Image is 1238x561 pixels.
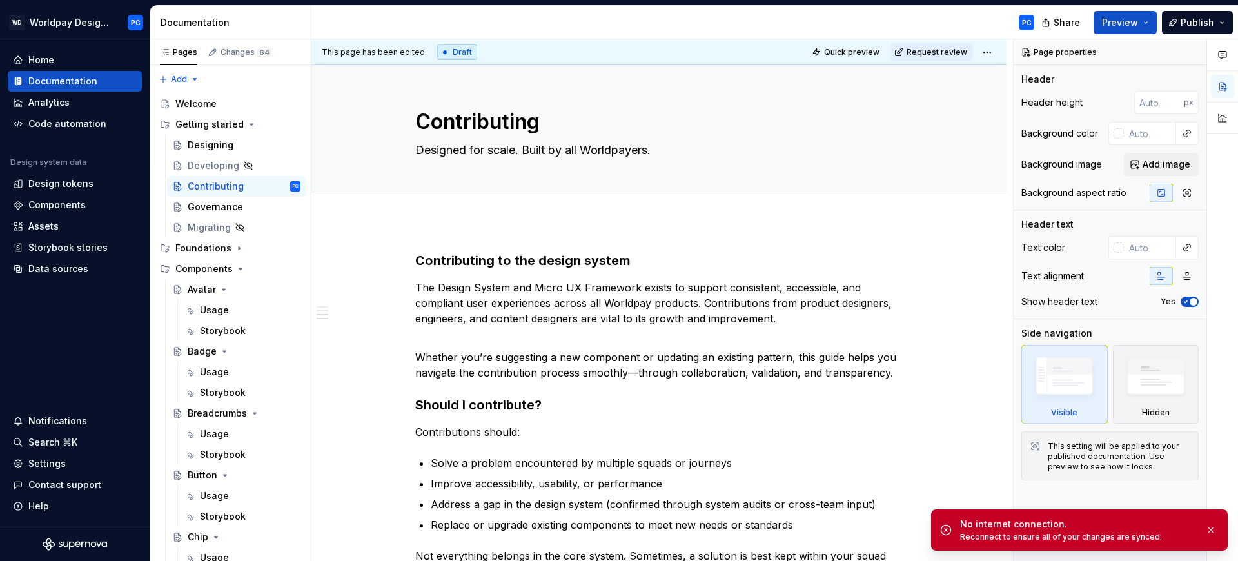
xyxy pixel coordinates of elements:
a: Storybook [179,444,306,465]
div: Avatar [188,283,216,296]
div: Reconnect to ensure all of your changes are synced. [960,532,1195,542]
textarea: Designed for scale. Built by all Worldpayers. [413,140,900,161]
div: Header [1021,73,1054,86]
div: Background color [1021,127,1098,140]
a: Migrating [167,217,306,238]
div: Documentation [161,16,306,29]
a: ContributingPC [167,176,306,197]
a: Designing [167,135,306,155]
div: Worldpay Design System [30,16,112,29]
a: Button [167,465,306,486]
div: Components [155,259,306,279]
p: Replace or upgrade existing components to meet new needs or standards [431,517,903,533]
div: Settings [28,457,66,470]
div: Code automation [28,117,106,130]
div: Components [28,199,86,212]
p: Address a gap in the design system (confirmed through system audits or cross-team input) [431,497,903,512]
button: Notifications [8,411,142,431]
div: Welcome [175,97,217,110]
p: Contributions should: [415,424,903,440]
div: Storybook [200,386,246,399]
strong: Should I contribute? [415,397,542,413]
div: WD [9,15,25,30]
div: This setting will be applied to your published documentation. Use preview to see how it looks. [1048,441,1190,472]
svg: Supernova Logo [43,538,107,551]
div: Pages [160,47,197,57]
div: Developing [188,159,239,172]
div: PC [1022,17,1032,28]
span: Add image [1143,158,1190,171]
div: Notifications [28,415,87,428]
div: Analytics [28,96,70,109]
button: Publish [1162,11,1233,34]
a: Storybook [179,506,306,527]
button: Share [1035,11,1088,34]
div: Usage [200,366,229,379]
a: Data sources [8,259,142,279]
div: Storybook [200,448,246,461]
label: Yes [1161,297,1175,307]
a: Usage [179,362,306,382]
span: Publish [1181,16,1214,29]
a: Storybook [179,382,306,403]
button: Contact support [8,475,142,495]
div: Header text [1021,218,1074,231]
div: Contributing [188,180,244,193]
div: Badge [188,345,217,358]
button: WDWorldpay Design SystemPC [3,8,147,36]
div: Draft [437,44,477,60]
a: Settings [8,453,142,474]
a: Design tokens [8,173,142,194]
div: Show header text [1021,295,1097,308]
a: Documentation [8,71,142,92]
div: Home [28,54,54,66]
a: Home [8,50,142,70]
div: Designing [188,139,233,152]
div: Data sources [28,262,88,275]
div: Storybook [200,510,246,523]
h3: Contributing to the design system [415,251,903,270]
a: Usage [179,300,306,320]
a: Storybook stories [8,237,142,258]
div: Assets [28,220,59,233]
p: The Design System and Micro UX Framework exists to support consistent, accessible, and compliant ... [415,280,903,326]
a: Usage [179,486,306,506]
div: Chip [188,531,208,544]
button: Request review [890,43,973,61]
div: Hidden [1113,345,1199,424]
div: Governance [188,201,243,213]
a: Analytics [8,92,142,113]
div: Header height [1021,96,1083,109]
a: Developing [167,155,306,176]
button: Quick preview [808,43,885,61]
span: 64 [257,47,271,57]
button: Preview [1094,11,1157,34]
div: No internet connection. [960,518,1195,531]
a: Code automation [8,113,142,134]
span: Share [1054,16,1080,29]
div: PC [131,17,141,28]
div: Foundations [155,238,306,259]
a: Components [8,195,142,215]
div: Components [175,262,233,275]
a: Badge [167,341,306,362]
a: Welcome [155,93,306,114]
div: Help [28,500,49,513]
div: Documentation [28,75,97,88]
button: Add [155,70,203,88]
a: Usage [179,424,306,444]
button: Search ⌘K [8,432,142,453]
div: Button [188,469,217,482]
a: Assets [8,216,142,237]
div: Migrating [188,221,231,234]
div: Background image [1021,158,1102,171]
div: Hidden [1142,408,1170,418]
div: Text alignment [1021,270,1084,282]
div: Background aspect ratio [1021,186,1126,199]
div: Design system data [10,157,86,168]
div: Visible [1051,408,1077,418]
div: Changes [221,47,271,57]
div: Search ⌘K [28,436,77,449]
textarea: Contributing [413,106,900,137]
div: Contact support [28,478,101,491]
